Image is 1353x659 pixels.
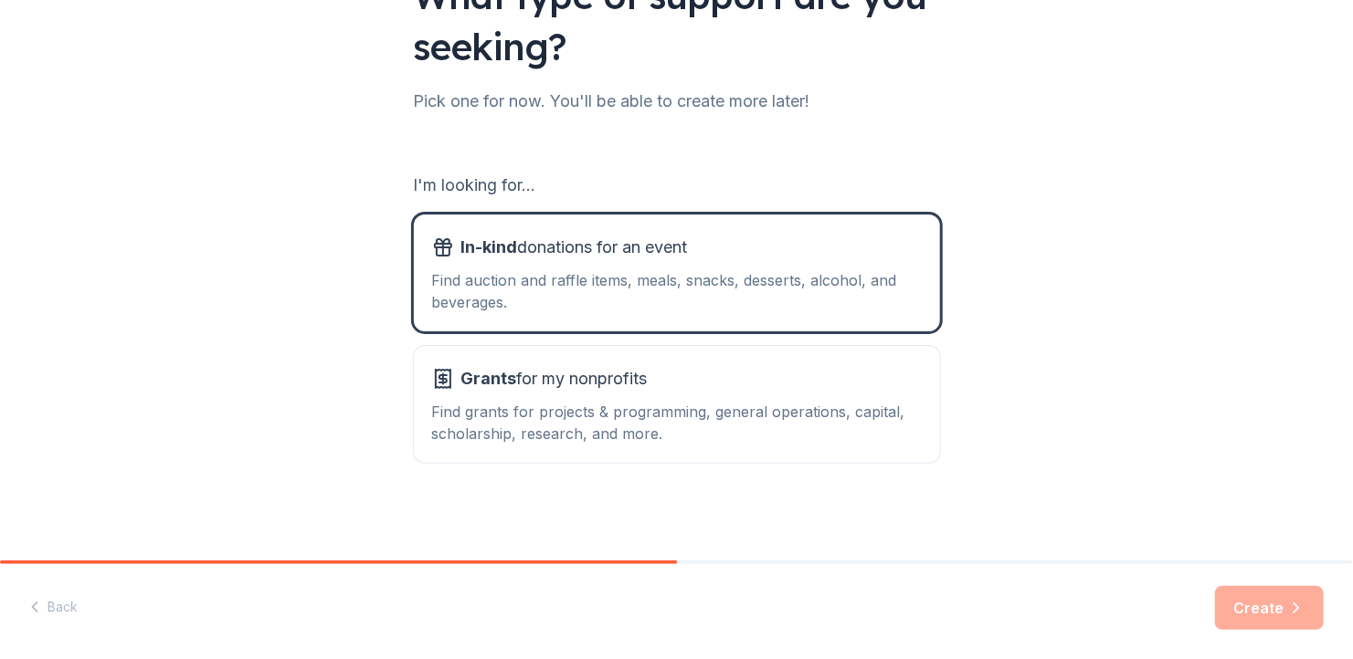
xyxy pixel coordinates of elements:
[414,171,940,200] div: I'm looking for...
[461,233,688,262] span: donations for an event
[432,401,922,445] div: Find grants for projects & programming, general operations, capital, scholarship, research, and m...
[461,237,518,256] span: In-kind
[414,214,940,331] button: In-kinddonations for an eventFind auction and raffle items, meals, snacks, desserts, alcohol, and...
[432,269,922,313] div: Find auction and raffle items, meals, snacks, desserts, alcohol, and beverages.
[414,346,940,463] button: Grantsfor my nonprofitsFind grants for projects & programming, general operations, capital, schol...
[461,364,648,393] span: for my nonprofits
[414,87,940,116] div: Pick one for now. You'll be able to create more later!
[461,369,517,388] span: Grants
